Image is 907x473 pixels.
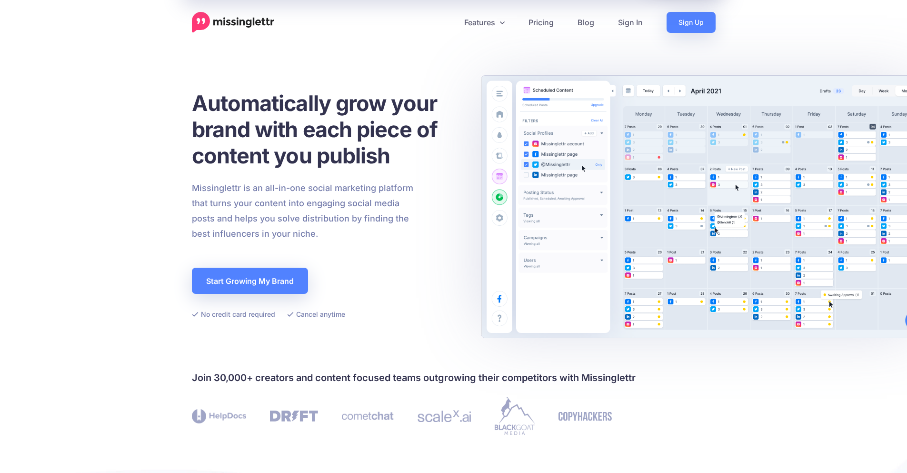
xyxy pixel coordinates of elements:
a: Features [452,12,517,33]
a: Home [192,12,274,33]
li: Cancel anytime [287,308,345,320]
li: No credit card required [192,308,275,320]
h1: Automatically grow your brand with each piece of content you publish [192,90,461,169]
a: Blog [566,12,606,33]
a: Sign Up [667,12,716,33]
h4: Join 30,000+ creators and content focused teams outgrowing their competitors with Missinglettr [192,370,716,385]
p: Missinglettr is an all-in-one social marketing platform that turns your content into engaging soc... [192,181,414,242]
a: Pricing [517,12,566,33]
a: Sign In [606,12,655,33]
a: Start Growing My Brand [192,268,308,294]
